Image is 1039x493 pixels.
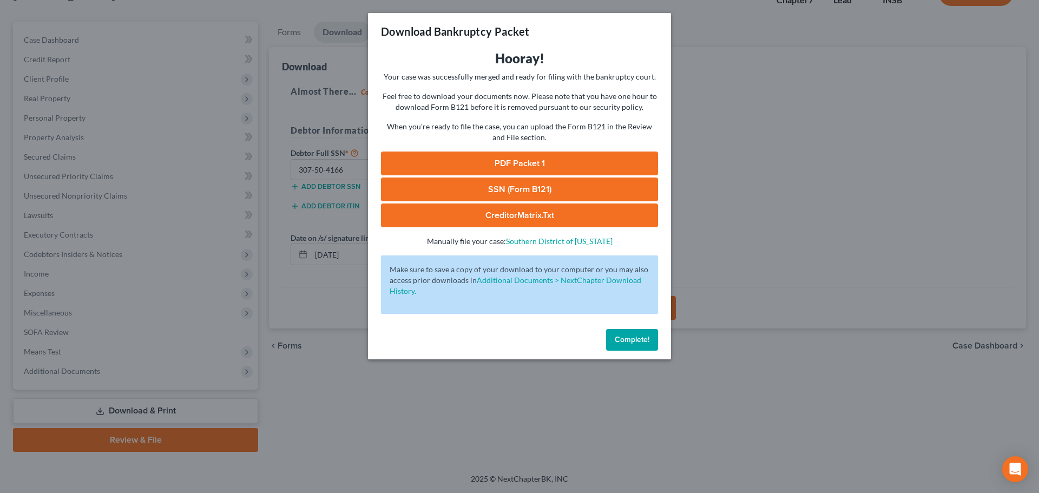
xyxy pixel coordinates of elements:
a: CreditorMatrix.txt [381,203,658,227]
p: Manually file your case: [381,236,658,247]
button: Complete! [606,329,658,351]
p: Make sure to save a copy of your download to your computer or you may also access prior downloads in [390,264,649,297]
span: Complete! [615,335,649,344]
p: Feel free to download your documents now. Please note that you have one hour to download Form B12... [381,91,658,113]
h3: Download Bankruptcy Packet [381,24,529,39]
p: Your case was successfully merged and ready for filing with the bankruptcy court. [381,71,658,82]
h3: Hooray! [381,50,658,67]
div: Open Intercom Messenger [1002,456,1028,482]
a: PDF Packet 1 [381,152,658,175]
p: When you're ready to file the case, you can upload the Form B121 in the Review and File section. [381,121,658,143]
a: Additional Documents > NextChapter Download History. [390,275,641,295]
a: SSN (Form B121) [381,178,658,201]
a: Southern District of [US_STATE] [506,236,613,246]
